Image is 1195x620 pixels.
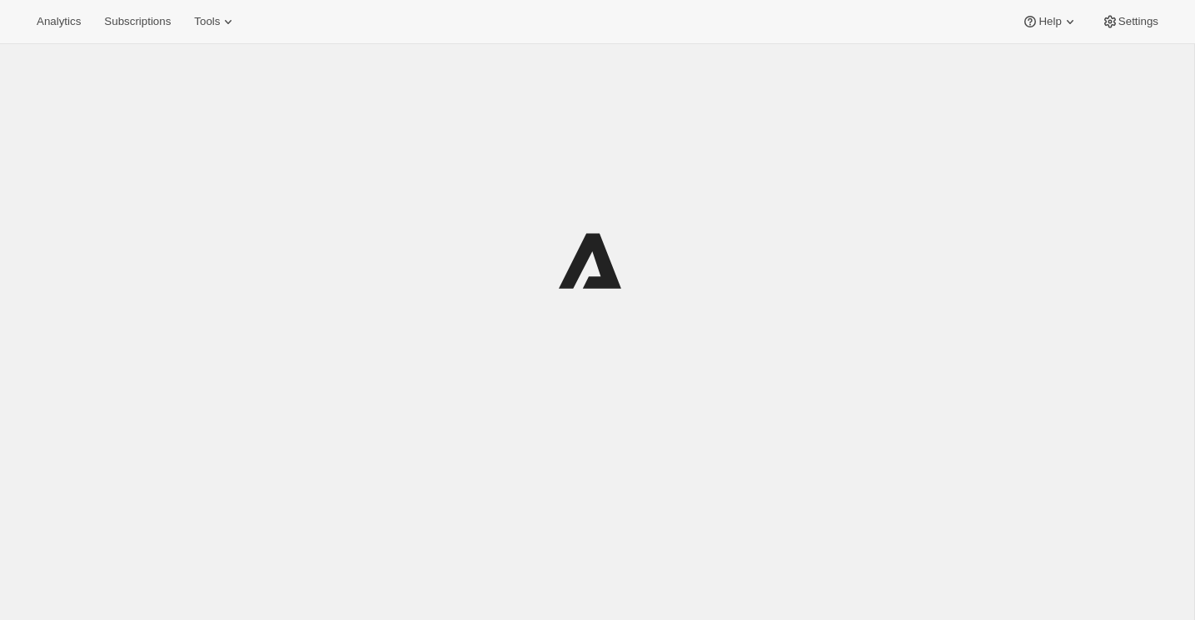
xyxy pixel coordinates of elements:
[37,15,81,28] span: Analytics
[1012,10,1088,33] button: Help
[27,10,91,33] button: Analytics
[194,15,220,28] span: Tools
[104,15,171,28] span: Subscriptions
[1118,15,1158,28] span: Settings
[1092,10,1168,33] button: Settings
[184,10,246,33] button: Tools
[1038,15,1061,28] span: Help
[94,10,181,33] button: Subscriptions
